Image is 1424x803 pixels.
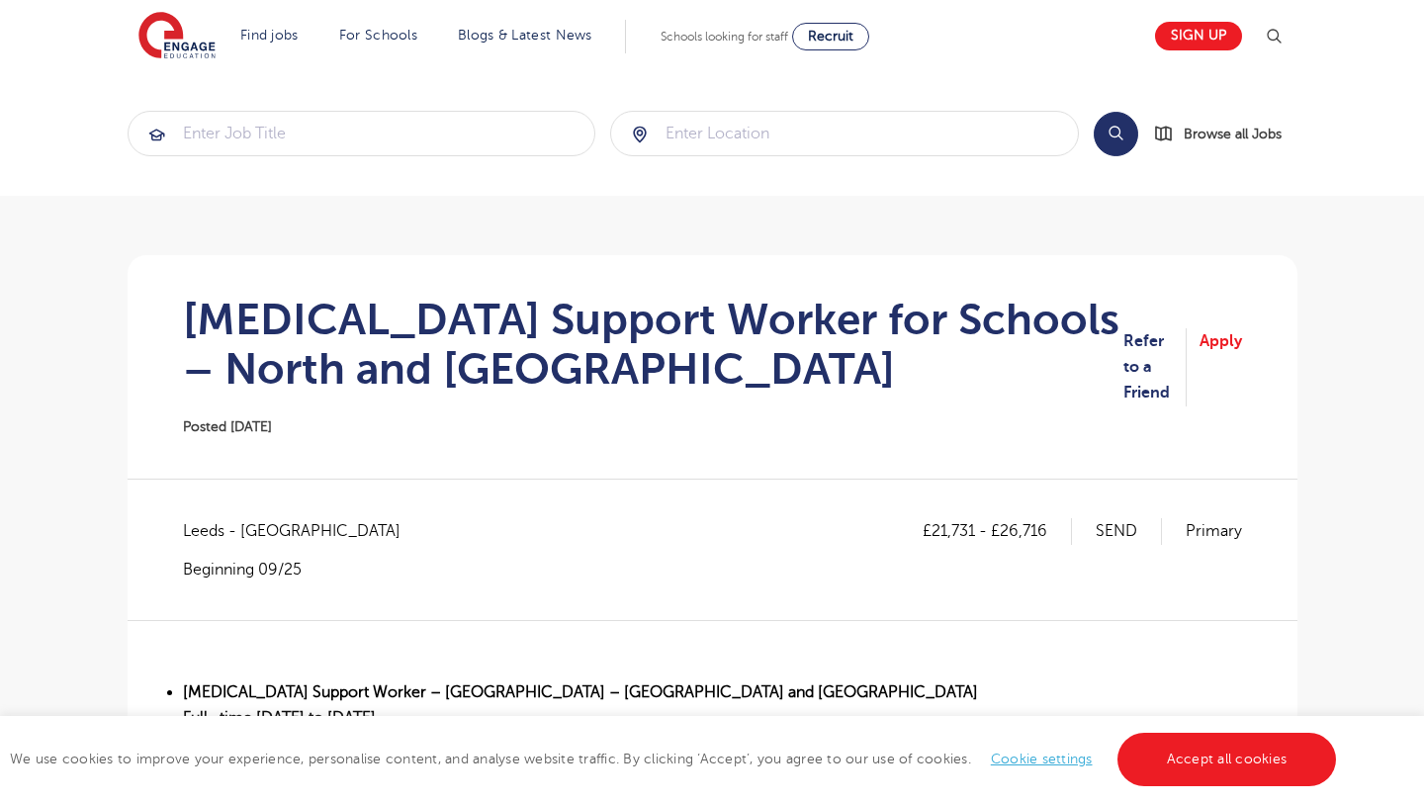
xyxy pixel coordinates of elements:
a: Accept all cookies [1117,733,1337,786]
p: Primary [1186,518,1242,544]
strong: [MEDICAL_DATA] Support Worker – [GEOGRAPHIC_DATA] – [GEOGRAPHIC_DATA] and [GEOGRAPHIC_DATA] [183,683,978,701]
input: Submit [611,112,1078,155]
input: Submit [129,112,595,155]
a: Apply [1200,328,1242,406]
a: Browse all Jobs [1154,123,1297,145]
strong: Full- time [DATE] to [DATE] [183,709,376,727]
img: Engage Education [138,12,216,61]
p: Beginning 09/25 [183,559,420,580]
span: Browse all Jobs [1184,123,1282,145]
div: Submit [610,111,1079,156]
a: Recruit [792,23,869,50]
span: Leeds - [GEOGRAPHIC_DATA] [183,518,420,544]
a: For Schools [339,28,417,43]
p: SEND [1096,518,1162,544]
p: £21,731 - £26,716 [923,518,1072,544]
a: Sign up [1155,22,1242,50]
a: Find jobs [240,28,299,43]
span: We use cookies to improve your experience, personalise content, and analyse website traffic. By c... [10,752,1341,766]
div: Submit [128,111,596,156]
a: Refer to a Friend [1123,328,1187,406]
a: Blogs & Latest News [458,28,592,43]
span: Posted [DATE] [183,419,272,434]
span: Schools looking for staff [661,30,788,44]
button: Search [1094,112,1138,156]
span: Recruit [808,29,853,44]
h1: [MEDICAL_DATA] Support Worker for Schools – North and [GEOGRAPHIC_DATA] [183,295,1123,394]
a: Cookie settings [991,752,1093,766]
